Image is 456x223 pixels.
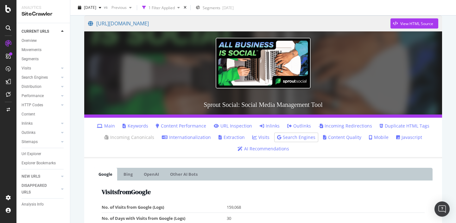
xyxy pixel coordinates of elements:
a: CURRENT URLS [22,28,59,35]
div: Search Engines [22,74,48,81]
button: Segments[DATE] [193,3,236,13]
h3: Sprout Social: Social Media Management Tool [84,95,442,115]
div: NEW URLS [22,173,40,180]
a: Google [94,168,117,180]
a: Incoming Redirections [319,123,372,129]
a: Outlinks [22,129,59,136]
span: Segments [203,5,220,10]
a: Keywords [123,123,148,129]
button: [DATE] [75,3,104,13]
a: [URL][DOMAIN_NAME] [88,16,390,31]
a: Sitemaps [22,139,59,145]
button: 1 Filter Applied [140,3,182,13]
div: Content [22,111,35,118]
div: View HTML Source [400,21,433,26]
div: DISAPPEARED URLS [22,182,54,196]
a: Content Performance [156,123,206,129]
div: Inlinks [22,120,33,127]
div: HTTP Codes [22,102,43,108]
button: Previous [109,3,134,13]
div: Outlinks [22,129,35,136]
a: Mobile [369,134,389,141]
a: Main [97,123,115,129]
div: times [182,4,188,11]
span: Previous [109,5,127,10]
img: Sprout Social: Social Media Management Tool [216,38,311,89]
div: Analysis Info [22,201,44,208]
a: URL Inspection [214,123,252,129]
a: Inlinks [260,123,280,129]
a: Explorer Bookmarks [22,160,66,167]
a: Analysis Info [22,201,66,208]
a: OpenAI [139,168,164,180]
a: Incoming Canonicals [104,134,154,141]
a: Content [22,111,66,118]
a: Distribution [22,83,59,90]
div: Explorer Bookmarks [22,160,56,167]
a: Outlinks [287,123,311,129]
a: Inlinks [22,120,59,127]
a: Internationalization [162,134,211,141]
div: [DATE] [222,5,234,10]
td: 159,068 [227,202,425,213]
a: Url Explorer [22,151,66,157]
a: Performance [22,93,59,99]
a: Search Engines [22,74,59,81]
a: Duplicate HTML Tags [380,123,429,129]
a: Extraction [218,134,245,141]
a: Other AI Bots [165,168,202,180]
div: Overview [22,37,37,44]
a: Overview [22,37,66,44]
a: NEW URLS [22,173,59,180]
a: Visits [252,134,269,141]
a: Visits [22,65,59,72]
div: Segments [22,56,39,62]
div: CURRENT URLS [22,28,49,35]
td: No. of Visits from Google (Logs) [102,202,227,213]
a: Segments [22,56,66,62]
a: Javascript [396,134,422,141]
a: Bing [119,168,137,180]
div: 1 Filter Applied [149,5,175,10]
div: Movements [22,47,41,53]
div: Visits [22,65,31,72]
div: Analytics [22,5,65,10]
div: Open Intercom Messenger [434,201,450,217]
span: 2025 Sep. 19th [84,5,96,10]
div: SiteCrawler [22,10,65,18]
span: vs [104,4,109,10]
div: Distribution [22,83,41,90]
a: HTTP Codes [22,102,59,108]
a: Content Quality [323,134,361,141]
h2: Visits from Google [102,188,425,195]
a: Search Engines [277,134,315,141]
a: Movements [22,47,66,53]
a: AI Recommendations [237,146,289,152]
div: Url Explorer [22,151,41,157]
a: DISAPPEARED URLS [22,182,59,196]
button: View HTML Source [390,18,438,29]
div: Performance [22,93,44,99]
div: Sitemaps [22,139,38,145]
